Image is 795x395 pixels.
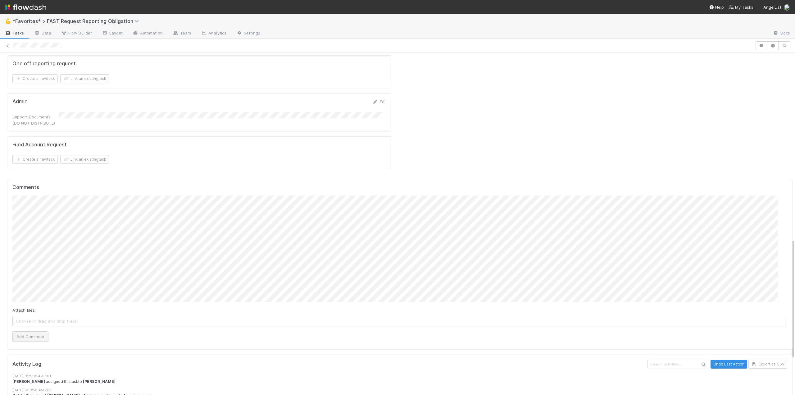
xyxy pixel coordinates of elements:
span: Choose or drag and drop file(s) [13,316,787,326]
img: logo-inverted-e16ddd16eac7371096b0.svg [5,2,46,12]
button: Export as CSV [748,360,787,369]
button: Link an existingtask [60,74,109,83]
img: avatar_705f3a58-2659-4f93-91ad-7a5be837418b.png [784,4,790,11]
span: *Favorites* > FAST Request Reporting Obligation [12,18,142,24]
div: [DATE] 8:19:58 AM CDT [12,388,792,393]
strong: [PERSON_NAME] [12,379,45,384]
h5: Comments [12,184,787,191]
div: Support Documents (DO NOT DISTRIBUTE) [12,114,59,126]
a: Automation [128,29,168,39]
button: Link an existingtask [60,155,109,164]
div: Help [709,4,724,10]
button: Add Comment [12,331,48,342]
span: Tasks [5,30,24,36]
a: Flow Builder [56,29,97,39]
h5: Fund Account Request [12,142,67,148]
div: [DATE] 9:25:10 AM CDT [12,374,792,379]
a: Team [168,29,196,39]
button: Create a newtask [12,74,58,83]
a: Data [29,29,56,39]
button: Undo Last Action [711,360,747,369]
a: Docs [768,29,795,39]
a: Settings [231,29,265,39]
span: My Tasks [729,5,753,10]
h5: Activity Log [12,361,646,367]
label: Attach files: [12,307,36,313]
strong: [PERSON_NAME] [83,379,116,384]
span: Flow Builder [61,30,92,36]
span: 💪 [5,18,11,24]
div: assigned this task to [12,379,792,384]
input: Search activities... [647,360,709,368]
a: Analytics [196,29,231,39]
h5: One off reporting request [12,61,76,67]
a: My Tasks [729,4,753,10]
a: Edit [372,99,387,104]
a: Layout [97,29,128,39]
h5: Admin [12,99,28,105]
span: AngelList [763,5,781,10]
button: Create a newtask [12,155,58,164]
